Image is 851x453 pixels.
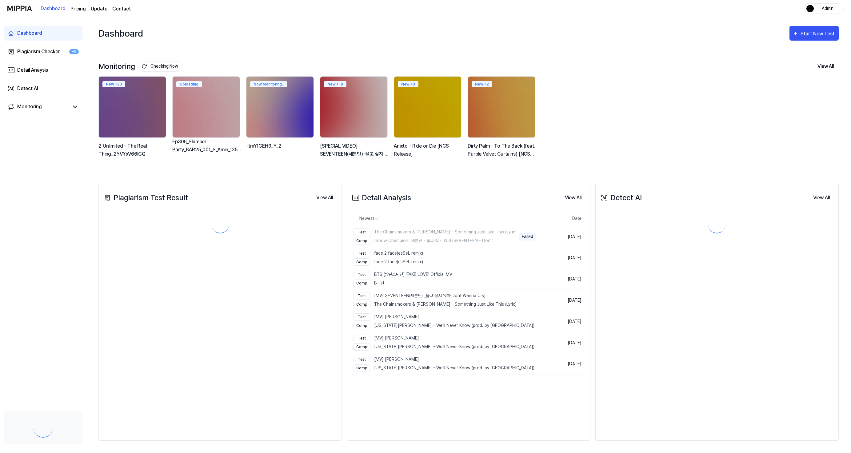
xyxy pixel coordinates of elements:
div: [US_STATE][PERSON_NAME] - We'll Never Know (prod. by [GEOGRAPHIC_DATA]) [353,364,534,372]
div: BTS (방탄소년단) 'FAKE LOVE' Official MV [353,271,452,278]
div: New + 9 [398,81,418,87]
td: [DATE] [539,332,586,353]
a: Dashboard [41,0,66,17]
button: Checking Now [138,61,183,72]
div: Detect AI [17,85,38,92]
a: Test[MV] [PERSON_NAME]Comp[US_STATE][PERSON_NAME] - We'll Never Know (prod. by [GEOGRAPHIC_DATA]) [351,332,539,353]
div: New + 30 [102,81,125,87]
td: [DATE] [539,353,586,375]
div: B-list [353,280,452,287]
div: Test [353,250,370,257]
div: New + 2 [472,81,492,87]
div: The Chainsmokers & [PERSON_NAME] - Something Just Like This (Lyric) [353,301,517,308]
button: View All [808,192,835,204]
div: Test [353,313,370,321]
div: [Show Champion] 세븐틴 - 울고 싶지 않아 (SEVENTEEN - Don't [353,237,517,244]
div: Plagiarism Test Result [102,192,188,203]
div: Test [353,292,370,300]
th: Date [539,211,586,226]
div: -tmY1GEH3_Y_2 [246,142,315,158]
div: Dirty Palm - To The Back (feat. Purple Velvet Curtains) [NCS Release] [468,142,537,158]
a: TestBTS (방탄소년단) 'FAKE LOVE' Official MVCompB-list [351,268,539,289]
div: face 2 face(esSeL remix) [353,250,423,257]
a: New +18backgroundIamge[SPECIAL VIDEO] SEVENTEEN(세븐틴)-울고 싶지 않아(Don't Wanna Cry) Part Switch ver. [320,76,389,164]
a: New +9backgroundIamgeAnixto - Ride or Die [NCS Release] [394,76,463,164]
div: Now Monitoring.. [250,81,287,87]
div: Dashboard [98,23,143,43]
button: View All [560,192,586,204]
div: Test [353,356,370,363]
div: Detail Anaysis [17,66,48,74]
td: [DATE] [539,290,586,311]
div: Test [353,271,370,278]
td: [DATE] [539,247,586,268]
img: backgroundIamge [320,77,387,137]
div: Test [353,228,370,236]
div: Dashboard [17,30,42,37]
a: View All [808,191,835,204]
img: backgroundIamge [394,77,461,137]
div: [US_STATE][PERSON_NAME] - We'll Never Know (prod. by [GEOGRAPHIC_DATA]) [353,322,534,329]
a: Detect AI [4,81,82,96]
a: View All [311,191,338,204]
a: Test[MV] [PERSON_NAME]Comp[US_STATE][PERSON_NAME] - We'll Never Know (prod. by [GEOGRAPHIC_DATA]) [351,353,539,374]
img: backgroundIamge [99,77,166,137]
div: 2 Unlimited - The Real Thing_2YVYxV66lGQ [98,142,167,158]
a: Detail Anaysis [4,63,82,77]
div: Uploading [176,81,202,87]
div: Comp [353,364,370,372]
a: Monitoring [7,103,69,110]
div: face 2 face(esSeL remix) [353,258,423,266]
a: Test[MV] SEVENTEEN(세븐틴) _울고 싶지 않아(Dont Wanna Cry)CompThe Chainsmokers & [PERSON_NAME] - Something... [351,290,539,311]
div: Monitoring [17,103,42,110]
td: [DATE] [539,226,586,247]
a: Plagiarism Checker+9 [4,44,82,59]
div: [MV] [PERSON_NAME] [353,313,534,321]
img: backgroundIamge [173,77,240,137]
img: backgroundIamge [468,77,535,137]
div: [MV] [PERSON_NAME] [353,356,534,363]
button: profileAdmin [804,3,844,14]
div: Test [353,335,370,342]
img: monitoring Icon [142,64,147,69]
div: Comp [353,280,370,287]
div: Ep306_Slumber Party_BAR25_001_S_Amin_135_Ashley Fulton_V2 [172,138,241,153]
a: TestThe Chainsmokers & [PERSON_NAME] - Something Just Like This (Lyric)Comp[Show Champion] 세븐틴 - ... [351,226,539,247]
a: Contact [112,5,131,13]
div: [US_STATE][PERSON_NAME] - We'll Never Know (prod. by [GEOGRAPHIC_DATA]) [353,343,534,351]
button: Start New Test [789,26,839,41]
div: [MV] SEVENTEEN(세븐틴) _울고 싶지 않아(Dont Wanna Cry) [353,292,517,300]
td: [DATE] [539,268,586,290]
a: Now Monitoring..backgroundIamge-tmY1GEH3_Y_2 [246,76,315,164]
a: Dashboard [4,26,82,41]
div: Admin [816,5,840,12]
a: Test[MV] [PERSON_NAME]Comp[US_STATE][PERSON_NAME] - We'll Never Know (prod. by [GEOGRAPHIC_DATA]) [351,311,539,332]
div: Comp [353,301,370,308]
button: Pricing [70,5,86,13]
a: New +30backgroundIamge2 Unlimited - The Real Thing_2YVYxV66lGQ [98,76,167,164]
img: backgroundIamge [246,77,314,137]
button: View All [813,60,839,73]
div: The Chainsmokers & [PERSON_NAME] - Something Just Like This (Lyric) [353,228,517,236]
div: Comp [353,237,370,244]
div: [SPECIAL VIDEO] SEVENTEEN(세븐틴)-울고 싶지 않아(Don't Wanna Cry) Part Switch ver. [320,142,389,158]
a: View All [560,191,586,204]
div: New + 18 [324,81,346,87]
div: Comp [353,343,370,351]
a: Testface 2 face(esSeL remix)Compface 2 face(esSeL remix) [351,247,539,268]
div: Plagiarism Checker [17,48,60,55]
div: Start New Test [801,30,836,38]
div: Comp [353,322,370,329]
div: +9 [69,49,79,54]
img: profile [806,5,814,12]
div: Detail Analysis [351,192,411,203]
div: [MV] [PERSON_NAME] [353,335,534,342]
div: Failed [519,233,536,240]
div: Comp [353,258,370,266]
div: Anixto - Ride or Die [NCS Release] [394,142,463,158]
button: View All [311,192,338,204]
a: New +2backgroundIamgeDirty Palm - To The Back (feat. Purple Velvet Curtains) [NCS Release] [468,76,537,164]
td: [DATE] [539,311,586,332]
a: Update [91,5,107,13]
